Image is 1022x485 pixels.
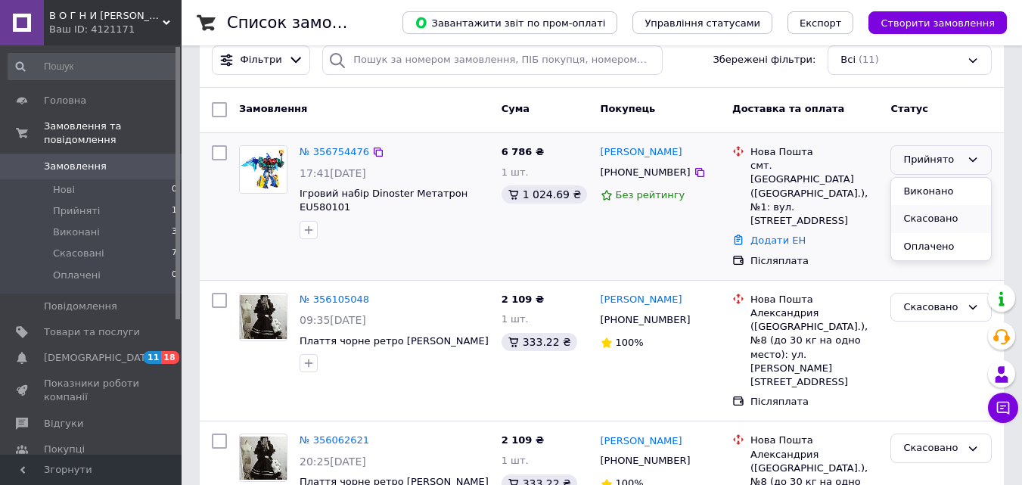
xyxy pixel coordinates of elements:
[300,455,366,468] span: 20:25[DATE]
[750,254,878,268] div: Післяплата
[322,45,662,75] input: Пошук за номером замовлення, ПІБ покупця, номером телефону, Email, номером накладної
[750,293,878,306] div: Нова Пошта
[300,188,468,213] a: Ігровий набір Dinoster Метатрон EU580101
[172,183,177,197] span: 0
[240,295,287,339] img: Фото товару
[601,434,682,449] a: [PERSON_NAME]
[890,103,928,114] span: Статус
[891,205,991,233] li: Скасовано
[44,325,140,339] span: Товари та послуги
[750,395,878,409] div: Післяплата
[787,11,854,34] button: Експорт
[502,166,529,178] span: 1 шт.
[161,351,179,364] span: 18
[240,437,287,480] img: Фото товару
[227,14,381,32] h1: Список замовлень
[53,204,100,218] span: Прийняті
[903,440,961,456] div: Скасовано
[239,434,287,482] a: Фото товару
[988,393,1018,423] button: Чат з покупцем
[49,23,182,36] div: Ваш ID: 4121171
[713,53,815,67] span: Збережені фільтри:
[402,11,617,34] button: Завантажити звіт по пром-оплаті
[840,53,856,67] span: Всі
[750,306,878,389] div: Александрия ([GEOGRAPHIC_DATA].), №8 (до 30 кг на одно место): ул. [PERSON_NAME][STREET_ADDRESS]
[44,351,156,365] span: [DEMOGRAPHIC_DATA]
[44,94,86,107] span: Головна
[502,434,544,446] span: 2 109 ₴
[903,300,961,316] div: Скасовано
[632,11,772,34] button: Управління статусами
[750,434,878,447] div: Нова Пошта
[859,54,879,65] span: (11)
[300,434,369,446] a: № 356062621
[800,17,842,29] span: Експорт
[616,189,685,201] span: Без рейтингу
[53,247,104,260] span: Скасовані
[502,294,544,305] span: 2 109 ₴
[8,53,179,80] input: Пошук
[750,145,878,159] div: Нова Пошта
[616,337,644,348] span: 100%
[239,103,307,114] span: Замовлення
[172,225,177,239] span: 3
[239,145,287,194] a: Фото товару
[750,159,878,228] div: смт. [GEOGRAPHIC_DATA] ([GEOGRAPHIC_DATA].), №1: вул. [STREET_ADDRESS]
[49,9,163,23] span: В О Г Н И К
[300,335,489,347] a: Плаття чорне ретро [PERSON_NAME]
[645,17,760,29] span: Управління статусами
[502,146,544,157] span: 6 786 ₴
[53,183,75,197] span: Нові
[44,443,85,456] span: Покупці
[891,178,991,206] li: Виконано
[853,17,1007,28] a: Створити замовлення
[868,11,1007,34] button: Створити замовлення
[502,185,588,204] div: 1 024.69 ₴
[239,293,287,341] a: Фото товару
[903,152,961,168] div: Прийнято
[44,377,140,404] span: Показники роботи компанії
[598,451,694,471] div: [PHONE_NUMBER]
[53,225,100,239] span: Виконані
[241,53,282,67] span: Фільтри
[601,145,682,160] a: [PERSON_NAME]
[300,314,366,326] span: 09:35[DATE]
[53,269,101,282] span: Оплачені
[502,103,530,114] span: Cума
[144,351,161,364] span: 11
[240,146,287,193] img: Фото товару
[44,160,107,173] span: Замовлення
[598,310,694,330] div: [PHONE_NUMBER]
[172,247,177,260] span: 7
[44,417,83,431] span: Відгуки
[750,235,806,246] a: Додати ЕН
[172,204,177,218] span: 1
[172,269,177,282] span: 0
[732,103,844,114] span: Доставка та оплата
[44,120,182,147] span: Замовлення та повідомлення
[891,233,991,261] li: Оплачено
[300,294,369,305] a: № 356105048
[881,17,995,29] span: Створити замовлення
[502,313,529,325] span: 1 шт.
[44,300,117,313] span: Повідомлення
[300,167,366,179] span: 17:41[DATE]
[598,163,694,182] div: [PHONE_NUMBER]
[502,333,577,351] div: 333.22 ₴
[415,16,605,30] span: Завантажити звіт по пром-оплаті
[300,146,369,157] a: № 356754476
[601,293,682,307] a: [PERSON_NAME]
[601,103,656,114] span: Покупець
[502,455,529,466] span: 1 шт.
